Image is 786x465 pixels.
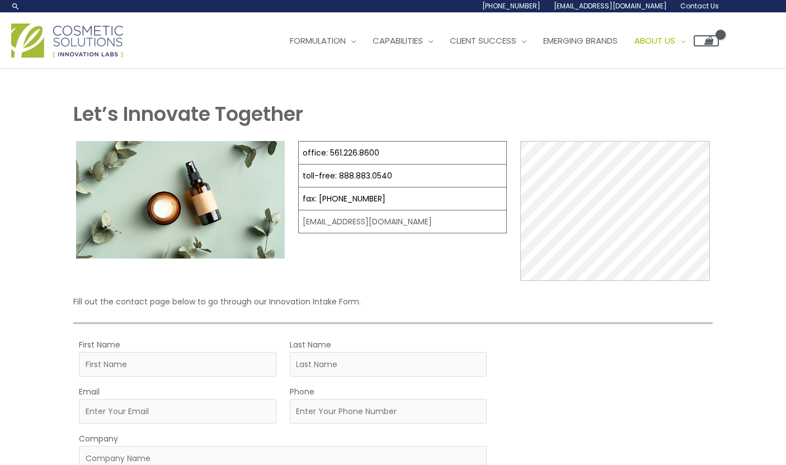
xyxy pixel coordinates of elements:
a: View Shopping Cart, empty [694,35,719,46]
a: office: 561.226.8600 [303,147,379,158]
span: [EMAIL_ADDRESS][DOMAIN_NAME] [554,1,667,11]
span: Capabilities [373,35,423,46]
a: Client Success [441,24,535,58]
span: [PHONE_NUMBER] [482,1,540,11]
input: Last Name [290,352,487,377]
span: About Us [634,35,675,46]
input: Enter Your Email [79,399,276,424]
label: First Name [79,337,120,352]
input: Enter Your Phone Number [290,399,487,424]
label: Last Name [290,337,331,352]
a: About Us [626,24,694,58]
input: First Name [79,352,276,377]
label: Company [79,431,118,446]
a: Search icon link [11,2,20,11]
label: Phone [290,384,314,399]
span: Emerging Brands [543,35,618,46]
td: [EMAIL_ADDRESS][DOMAIN_NAME] [299,210,507,233]
img: Cosmetic Solutions Logo [11,24,123,58]
a: fax: [PHONE_NUMBER] [303,193,385,204]
strong: Let’s Innovate Together [73,100,303,128]
nav: Site Navigation [273,24,719,58]
a: toll-free: 888.883.0540 [303,170,392,181]
a: Formulation [281,24,364,58]
a: Emerging Brands [535,24,626,58]
span: Client Success [450,35,516,46]
a: Capabilities [364,24,441,58]
img: Contact page image for private label skincare manufacturer Cosmetic solutions shows a skin care b... [76,141,285,259]
span: Formulation [290,35,346,46]
p: Fill out the contact page below to go through our Innovation Intake Form. [73,294,712,309]
span: Contact Us [680,1,719,11]
label: Email [79,384,100,399]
